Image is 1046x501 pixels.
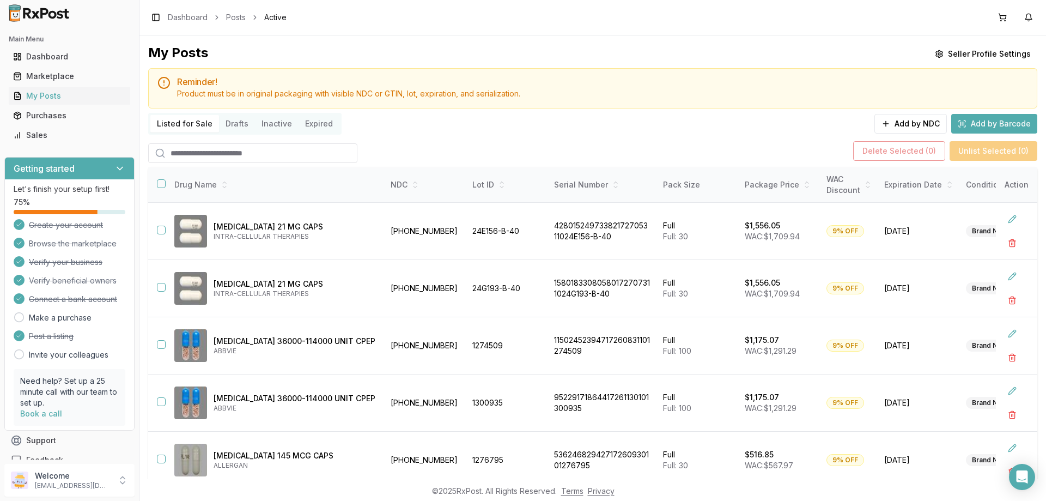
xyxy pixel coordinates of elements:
p: [MEDICAL_DATA] 21 MG CAPS [214,221,375,232]
div: 9% OFF [826,454,864,466]
a: Dashboard [9,47,130,67]
div: Sales [13,130,126,141]
button: Sales [4,126,135,144]
p: [MEDICAL_DATA] 36000-114000 UNIT CPEP [214,336,375,347]
p: [MEDICAL_DATA] 36000-114000 UNIT CPEP [214,393,375,404]
span: [DATE] [884,283,953,294]
td: 24G193-B-40 [466,260,548,317]
span: WAC: $567.97 [745,461,793,470]
div: 9% OFF [826,340,864,352]
nav: breadcrumb [168,12,287,23]
p: $1,175.07 [745,335,779,346]
div: Marketplace [13,71,126,82]
td: [PHONE_NUMBER] [384,203,466,260]
div: Open Intercom Messenger [1009,464,1035,490]
p: $1,175.07 [745,392,779,403]
h5: Reminder! [177,77,1028,86]
div: Purchases [13,110,126,121]
span: WAC: $1,291.29 [745,403,796,413]
a: Terms [561,486,583,496]
button: Dashboard [4,48,135,65]
button: Delete [1002,233,1022,253]
td: Full [656,432,738,489]
img: User avatar [11,472,28,489]
p: $516.85 [745,449,774,460]
td: Full [656,317,738,375]
div: Drug Name [174,179,375,190]
div: My Posts [13,90,126,101]
h2: Main Menu [9,35,130,44]
p: Let's finish your setup first! [14,184,125,195]
button: Listed for Sale [150,115,219,132]
h3: Getting started [14,162,75,175]
span: Create your account [29,220,103,231]
td: [PHONE_NUMBER] [384,432,466,489]
div: NDC [391,179,459,190]
td: 95229171864417261130101300935 [548,375,656,432]
span: Connect a bank account [29,294,117,305]
span: Browse the marketplace [29,238,117,249]
div: 9% OFF [826,282,864,294]
button: Purchases [4,107,135,124]
img: Creon 36000-114000 UNIT CPEP [174,387,207,419]
td: [PHONE_NUMBER] [384,260,466,317]
button: Support [4,431,135,450]
td: Full [656,375,738,432]
img: Creon 36000-114000 UNIT CPEP [174,329,207,362]
button: Add by NDC [874,114,947,134]
p: [MEDICAL_DATA] 145 MCG CAPS [214,450,375,461]
div: Serial Number [554,179,650,190]
div: Brand New [966,454,1013,466]
td: 1276795 [466,432,548,489]
span: Verify beneficial owners [29,275,117,286]
div: My Posts [148,44,208,64]
td: Full [656,260,738,317]
div: Brand New [966,397,1013,409]
a: Book a call [20,409,62,418]
span: Full: 30 [663,461,688,470]
div: Brand New [966,340,1013,352]
p: INTRA-CELLULAR THERAPIES [214,232,375,241]
div: Product must be in original packaging with visible NDC or GTIN, lot, expiration, and serialization. [177,88,1028,99]
p: [MEDICAL_DATA] 21 MG CAPS [214,279,375,289]
td: [PHONE_NUMBER] [384,317,466,375]
img: Caplyta 21 MG CAPS [174,215,207,248]
td: 1274509 [466,317,548,375]
span: Active [264,12,287,23]
span: Full: 30 [663,232,688,241]
button: Edit [1002,381,1022,401]
span: Full: 100 [663,403,691,413]
a: Make a purchase [29,312,92,323]
p: ABBVIE [214,347,375,355]
p: Need help? Set up a 25 minute call with our team to set up. [20,376,119,408]
button: My Posts [4,87,135,105]
span: Full: 100 [663,346,691,355]
span: WAC: $1,709.94 [745,289,800,298]
span: Feedback [26,455,63,466]
a: Posts [226,12,246,23]
th: Action [996,167,1037,203]
img: RxPost Logo [4,4,74,22]
img: Linzess 145 MCG CAPS [174,444,207,476]
div: Expiration Date [884,179,953,190]
span: [DATE] [884,397,953,408]
a: Purchases [9,106,130,125]
span: 75 % [14,197,30,208]
span: Post a listing [29,331,74,342]
img: Caplyta 21 MG CAPS [174,272,207,305]
span: WAC: $1,709.94 [745,232,800,241]
span: [DATE] [884,340,953,351]
div: Package Price [745,179,813,190]
button: Inactive [255,115,299,132]
span: Full: 30 [663,289,688,298]
td: 42801524973382172705311024E156-B-40 [548,203,656,260]
div: Dashboard [13,51,126,62]
p: $1,556.05 [745,220,780,231]
div: 9% OFF [826,397,864,409]
p: ALLERGAN [214,461,375,470]
span: WAC: $1,291.29 [745,346,796,355]
div: Brand New [966,225,1013,237]
td: Full [656,203,738,260]
button: Edit [1002,324,1022,343]
button: Delete [1002,291,1022,310]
